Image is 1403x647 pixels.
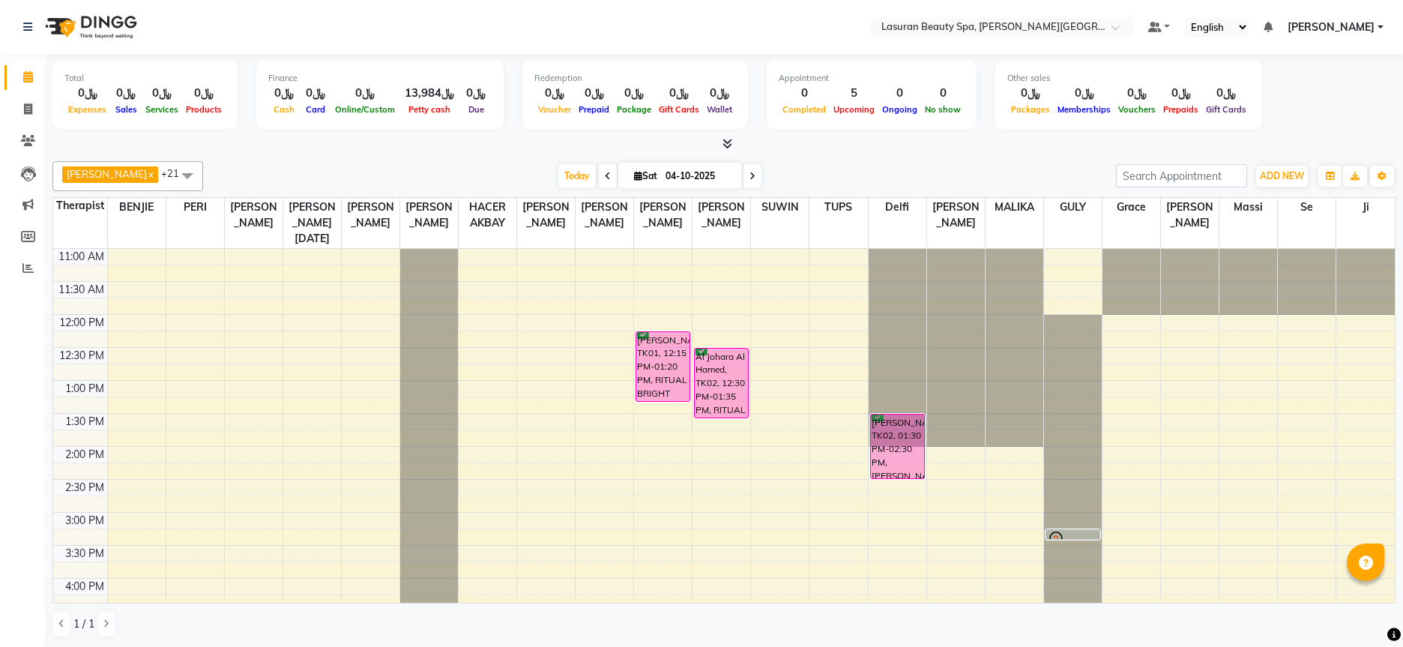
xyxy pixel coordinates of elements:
[927,198,985,232] span: [PERSON_NAME]
[558,164,596,187] span: Today
[636,332,690,401] div: [PERSON_NAME], TK01, 12:15 PM-01:20 PM, RITUAL BRIGHT BLUE ROCK | حمام الأحجار الزرقاء
[459,198,516,232] span: HACER AKBAY
[62,381,107,397] div: 1:00 PM
[1288,19,1375,35] span: [PERSON_NAME]
[809,198,867,217] span: TUPS
[460,85,492,102] div: ﷼0
[878,104,921,115] span: Ongoing
[1161,198,1219,232] span: [PERSON_NAME]
[1202,104,1250,115] span: Gift Cards
[64,85,110,102] div: ﷼0
[225,198,283,232] span: [PERSON_NAME]
[55,249,107,265] div: 11:00 AM
[830,85,878,102] div: 5
[110,85,142,102] div: ﷼0
[268,85,300,102] div: ﷼0
[751,198,809,217] span: SUWIN
[1102,198,1160,217] span: Grace
[399,85,460,102] div: ﷼13,984
[56,348,107,364] div: 12:30 PM
[655,104,703,115] span: Gift Cards
[703,85,736,102] div: ﷼0
[1256,166,1308,187] button: ADD NEW
[613,104,655,115] span: Package
[613,85,655,102] div: ﷼0
[331,104,399,115] span: Online/Custom
[62,447,107,463] div: 2:00 PM
[67,168,147,180] span: [PERSON_NAME]
[1116,164,1247,187] input: Search Appointment
[576,198,633,232] span: [PERSON_NAME]
[331,85,399,102] div: ﷼0
[182,104,226,115] span: Products
[142,104,182,115] span: Services
[1054,104,1114,115] span: Memberships
[147,168,154,180] a: x
[400,198,458,232] span: [PERSON_NAME]
[1159,85,1202,102] div: ﷼0
[1114,104,1159,115] span: Vouchers
[1054,85,1114,102] div: ﷼0
[1260,170,1304,181] span: ADD NEW
[1007,85,1054,102] div: ﷼0
[986,198,1043,217] span: MALIKA
[693,198,750,232] span: [PERSON_NAME]
[1046,530,1099,539] div: [PERSON_NAME], TK03, 03:15 PM-03:16 PM, HAIR TRIM | قص أطراف الشعر
[575,104,613,115] span: Prepaid
[1114,85,1159,102] div: ﷼0
[779,72,965,85] div: Appointment
[64,104,110,115] span: Expenses
[300,85,331,102] div: ﷼0
[703,104,736,115] span: Wallet
[56,315,107,331] div: 12:00 PM
[64,72,226,85] div: Total
[1278,198,1336,217] span: se
[302,104,329,115] span: Card
[108,198,166,217] span: BENJIE
[634,198,692,232] span: [PERSON_NAME]
[869,198,926,217] span: Delfi
[53,198,107,214] div: Therapist
[534,85,575,102] div: ﷼0
[38,6,141,48] img: logo
[878,85,921,102] div: 0
[1202,85,1250,102] div: ﷼0
[1219,198,1277,217] span: massi
[575,85,613,102] div: ﷼0
[1007,72,1250,85] div: Other sales
[62,579,107,595] div: 4:00 PM
[73,616,94,632] span: 1 / 1
[166,198,224,217] span: PERI
[270,104,298,115] span: Cash
[161,167,190,179] span: +21
[55,282,107,298] div: 11:30 AM
[1044,198,1102,217] span: GULY
[142,85,182,102] div: ﷼0
[1007,104,1054,115] span: Packages
[268,72,492,85] div: Finance
[62,414,107,430] div: 1:30 PM
[661,165,736,187] input: 2025-10-04
[630,170,661,181] span: Sat
[830,104,878,115] span: Upcoming
[534,72,736,85] div: Redemption
[921,104,965,115] span: No show
[534,104,575,115] span: Voucher
[112,104,141,115] span: Sales
[1159,104,1202,115] span: Prepaids
[283,198,341,248] span: [PERSON_NAME][DATE]
[62,480,107,496] div: 2:30 PM
[779,104,830,115] span: Completed
[871,415,924,478] div: [PERSON_NAME], TK02, 01:30 PM-02:30 PM, [PERSON_NAME] | جلسة [PERSON_NAME]
[655,85,703,102] div: ﷼0
[695,349,748,418] div: Al Johara Al Hamed, TK02, 12:30 PM-01:35 PM, RITUAL BRIGHT BLUE ROCK | حمام الأحجار الزرقاء
[517,198,575,232] span: [PERSON_NAME]
[921,85,965,102] div: 0
[405,104,454,115] span: Petty cash
[779,85,830,102] div: 0
[62,513,107,529] div: 3:00 PM
[62,546,107,562] div: 3:30 PM
[182,85,226,102] div: ﷼0
[342,198,399,232] span: [PERSON_NAME]
[1336,198,1395,217] span: Ji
